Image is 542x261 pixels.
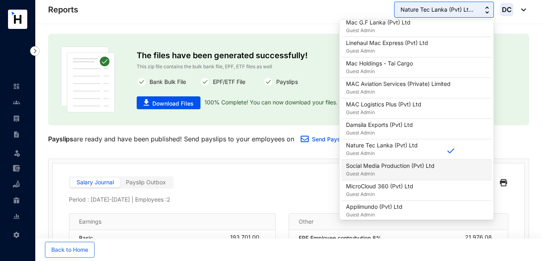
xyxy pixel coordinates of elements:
[230,234,266,242] div: 193,701.00
[6,160,26,176] li: Expenses
[13,197,20,204] img: gratuity-unselected.a8c340787eea3cf492d7.svg
[346,39,428,47] p: Linehaul Mac Express (Pvt) Ltd
[77,179,114,186] span: Salary Journal
[48,4,78,15] p: Reports
[346,162,435,170] p: Social Media Production (Pvt) Ltd
[6,176,26,192] li: Loan
[346,108,421,116] p: Guest Admin
[346,121,413,129] p: Damsila Exports (Pvt) Ltd
[48,134,294,144] p: are ready and have been published! Send payslips to your employees on
[13,165,20,172] img: expense-unselected.2edcf0507c847f3e9e96.svg
[79,218,101,226] p: Earnings
[69,196,508,204] p: Period : [DATE] - [DATE] | Employees : 2
[263,77,273,87] img: white-round-correct.82fe2cc7c780f4a5f5076f0407303cee.svg
[346,18,411,27] p: Mac G.F Lanka (Pvt) Ltd
[517,8,526,11] img: dropdown-black.8e83cc76930a90b1a4fdb6d089b7bf3a.svg
[61,47,115,112] img: publish-paper.61dc310b45d86ac63453e08fbc6f32f2.svg
[152,100,194,108] span: Download Files
[346,100,421,108] p: MAC Logistics Plus (Pvt) Ltd
[137,77,146,87] img: white-round-correct.82fe2cc7c780f4a5f5076f0407303cee.svg
[500,176,507,189] img: black-printer.ae25802fba4fa849f9fa1ebd19a7ed0d.svg
[346,190,413,198] p: Guest Admin
[6,78,26,94] li: Home
[400,5,473,14] span: Nature Tec Lanka (Pvt) Lt...
[45,242,95,258] button: Back to Home
[137,96,200,109] button: Download Files
[30,46,40,56] img: nav-icon-right.af6afadce00d159da59955279c43614e.svg
[13,213,20,220] img: report-unselected.e6a6b4230fc7da01f883.svg
[346,47,428,55] p: Guest Admin
[210,77,245,87] p: EPF/ETF File
[312,136,347,143] a: Send Payslip
[13,83,20,90] img: home-unselected.a29eae3204392db15eaf.svg
[346,67,413,75] p: Guest Admin
[200,77,210,87] img: white-round-correct.82fe2cc7c780f4a5f5076f0407303cee.svg
[51,246,88,254] span: Back to Home
[137,63,440,71] p: This zip file contains the bulk bank file, EPF, ETF files as well
[146,77,186,87] p: Bank Bulk File
[13,131,20,138] img: contract-unselected.99e2b2107c0a7dd48938.svg
[346,88,451,96] p: Guest Admin
[346,170,435,178] p: Guest Admin
[126,179,166,186] span: Payslip Outbox
[346,211,402,219] p: Guest Admin
[200,96,338,109] p: 100% Complete! You can now download your files.
[346,182,413,190] p: MicroCloud 360 (Pvt) Ltd
[394,2,494,18] button: Nature Tec Lanka (Pvt) Lt...
[6,126,26,143] li: Contracts
[346,27,411,35] p: Guest Admin
[294,132,354,148] button: Send Payslip
[346,203,402,211] p: Applimundo (Pvt) Ltd
[13,99,20,106] img: people-unselected.118708e94b43a90eceab.svg
[502,6,512,13] span: DC
[465,234,498,242] div: 21,976.08
[301,136,309,142] img: email.a35e10f87340586329067f518280dd4d.svg
[137,47,440,63] p: The files have been generated successfully!
[6,208,26,224] li: Reports
[299,218,313,226] p: Other
[6,94,26,110] li: Contacts
[346,129,413,137] p: Guest Admin
[13,181,20,188] img: loan-unselected.d74d20a04637f2d15ab5.svg
[346,141,418,149] p: Nature Tec Lanka (Pvt) Ltd
[13,231,20,239] img: settings-unselected.1febfda315e6e19643a1.svg
[299,234,382,242] p: EPF Employee contrubution 8%
[48,134,73,144] p: Payslips
[346,59,413,67] p: Mac Holdings - Tai Cargo
[6,110,26,126] li: Payroll
[447,148,454,153] img: blue-correct.187ec8c3ebe1a225110a.svg
[346,149,418,157] p: Guest Admin
[273,77,298,87] p: Payslips
[79,234,93,242] p: Basic
[13,149,21,157] img: leave-unselected.2934df6273408c3f84d9.svg
[485,6,489,14] img: up-down-arrow.74152d26bf9780fbf563ca9c90304185.svg
[346,80,451,88] p: MAC Aviation Services (Private) Limited
[6,192,26,208] li: Gratuity
[13,115,20,122] img: payroll-unselected.b590312f920e76f0c668.svg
